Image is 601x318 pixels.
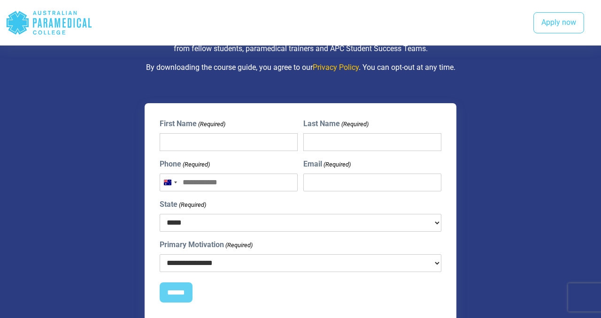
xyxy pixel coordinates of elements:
span: (Required) [182,160,210,169]
span: (Required) [323,160,351,169]
button: Selected country [160,174,180,191]
span: (Required) [178,200,207,210]
label: Phone [160,159,210,170]
label: Primary Motivation [160,239,253,250]
a: Privacy Policy [313,63,359,72]
div: Australian Paramedical College [6,8,92,38]
label: State [160,199,206,210]
label: Last Name [303,118,369,129]
label: First Name [160,118,225,129]
p: By downloading the course guide, you agree to our . You can opt-out at any time. [50,62,551,73]
a: Apply now [533,12,584,34]
span: (Required) [198,120,226,129]
span: (Required) [341,120,369,129]
span: (Required) [225,241,253,250]
label: Email [303,159,351,170]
